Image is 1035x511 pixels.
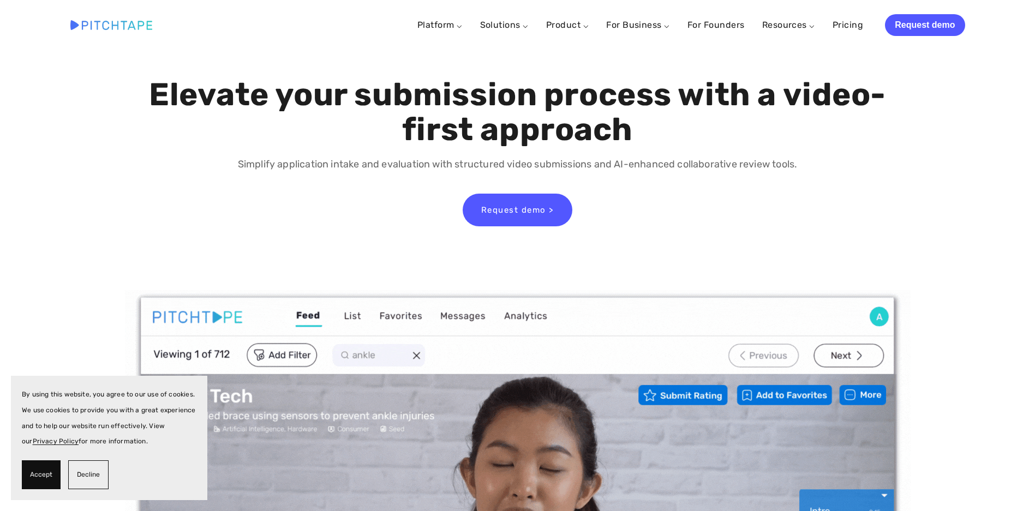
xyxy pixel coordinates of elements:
[762,20,815,30] a: Resources ⌵
[417,20,463,30] a: Platform ⌵
[687,15,745,35] a: For Founders
[885,14,965,36] a: Request demo
[30,467,52,483] span: Accept
[77,467,100,483] span: Decline
[833,15,863,35] a: Pricing
[70,20,152,29] img: Pitchtape | Video Submission Management Software
[68,460,109,489] button: Decline
[11,376,207,500] section: Cookie banner
[22,387,196,449] p: By using this website, you agree to our use of cookies. We use cookies to provide you with a grea...
[463,194,572,226] a: Request demo >
[33,437,79,445] a: Privacy Policy
[146,157,889,172] p: Simplify application intake and evaluation with structured video submissions and AI-enhanced coll...
[146,77,889,147] h1: Elevate your submission process with a video-first approach
[22,460,61,489] button: Accept
[480,20,529,30] a: Solutions ⌵
[546,20,589,30] a: Product ⌵
[606,20,670,30] a: For Business ⌵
